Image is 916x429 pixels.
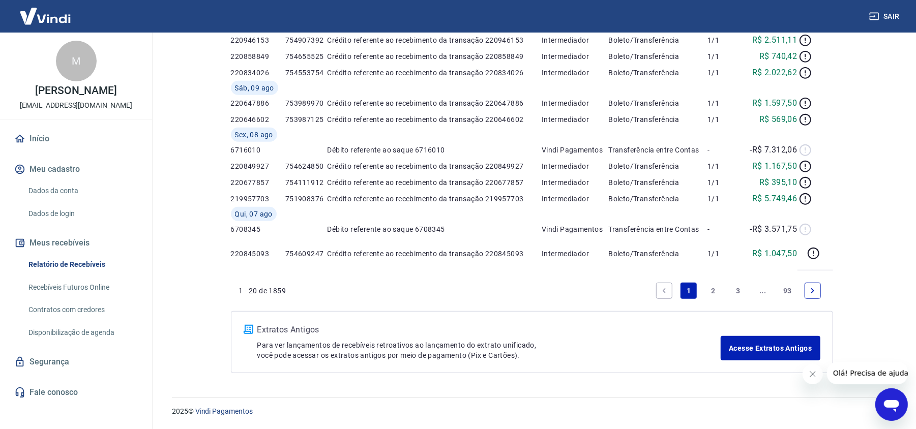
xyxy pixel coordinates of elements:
[609,98,708,108] p: Boleto/Transferência
[328,98,542,108] p: Crédito referente ao recebimento da transação 220647886
[328,68,542,78] p: Crédito referente ao recebimento da transação 220834026
[803,364,823,384] iframe: Fechar mensagem
[231,68,285,78] p: 220834026
[328,224,542,234] p: Débito referente ao saque 6708345
[285,161,328,171] p: 754624850
[752,97,797,109] p: R$ 1.597,50
[542,224,608,234] p: Vindi Pagamentos
[328,161,542,171] p: Crédito referente ao recebimento da transação 220849927
[285,194,328,204] p: 751908376
[231,98,285,108] p: 220647886
[285,68,328,78] p: 754553754
[231,161,285,171] p: 220849927
[24,299,140,320] a: Contratos com credores
[707,145,741,155] p: -
[707,114,741,125] p: 1/1
[328,114,542,125] p: Crédito referente ao recebimento da transação 220646602
[235,130,273,140] span: Sex, 08 ago
[707,224,741,234] p: -
[609,249,708,259] p: Boleto/Transferência
[244,325,253,334] img: ícone
[12,351,140,373] a: Segurança
[707,194,741,204] p: 1/1
[750,223,797,235] p: -R$ 3.571,75
[542,177,608,188] p: Intermediador
[707,68,741,78] p: 1/1
[257,340,721,360] p: Para ver lançamentos de recebíveis retroativos ao lançamento do extrato unificado, você pode aces...
[542,249,608,259] p: Intermediador
[231,51,285,62] p: 220858849
[609,145,708,155] p: Transferência entre Contas
[12,381,140,404] a: Fale conosco
[328,145,542,155] p: Débito referente ao saque 6716010
[24,180,140,201] a: Dados da conta
[752,193,797,205] p: R$ 5.749,46
[12,1,78,32] img: Vindi
[609,194,708,204] p: Boleto/Transferência
[609,114,708,125] p: Boleto/Transferência
[752,34,797,46] p: R$ 2.511,11
[12,158,140,180] button: Meu cadastro
[35,85,116,96] p: [PERSON_NAME]
[707,161,741,171] p: 1/1
[707,98,741,108] p: 1/1
[609,51,708,62] p: Boleto/Transferência
[752,248,797,260] p: R$ 1.047,50
[20,100,132,111] p: [EMAIL_ADDRESS][DOMAIN_NAME]
[12,232,140,254] button: Meus recebíveis
[231,35,285,45] p: 220946153
[231,145,285,155] p: 6716010
[609,35,708,45] p: Boleto/Transferência
[867,7,904,26] button: Sair
[235,83,274,93] span: Sáb, 09 ago
[609,177,708,188] p: Boleto/Transferência
[24,254,140,275] a: Relatório de Recebíveis
[24,277,140,298] a: Recebíveis Futuros Online
[285,249,328,259] p: 754609247
[285,98,328,108] p: 753989970
[231,194,285,204] p: 219957703
[56,41,97,81] div: M
[239,286,286,296] p: 1 - 20 de 1859
[24,322,140,343] a: Disponibilização de agenda
[656,283,672,299] a: Previous page
[759,113,797,126] p: R$ 569,06
[705,283,722,299] a: Page 2
[542,161,608,171] p: Intermediador
[195,407,253,415] a: Vindi Pagamentos
[805,283,821,299] a: Next page
[707,249,741,259] p: 1/1
[827,362,908,384] iframe: Mensagem da empresa
[542,51,608,62] p: Intermediador
[257,324,721,336] p: Extratos Antigos
[285,51,328,62] p: 754655525
[755,283,771,299] a: Jump forward
[231,249,285,259] p: 220845093
[721,336,820,360] a: Acesse Extratos Antigos
[328,194,542,204] p: Crédito referente ao recebimento da transação 219957703
[730,283,746,299] a: Page 3
[759,176,797,189] p: R$ 395,10
[609,161,708,171] p: Boleto/Transferência
[285,177,328,188] p: 754111912
[542,35,608,45] p: Intermediador
[235,209,273,219] span: Qui, 07 ago
[752,67,797,79] p: R$ 2.022,62
[707,35,741,45] p: 1/1
[779,283,796,299] a: Page 93
[542,194,608,204] p: Intermediador
[231,177,285,188] p: 220677857
[542,68,608,78] p: Intermediador
[231,114,285,125] p: 220646602
[24,203,140,224] a: Dados de login
[542,145,608,155] p: Vindi Pagamentos
[750,144,797,156] p: -R$ 7.312,06
[609,68,708,78] p: Boleto/Transferência
[172,406,892,417] p: 2025 ©
[707,51,741,62] p: 1/1
[759,50,797,63] p: R$ 740,42
[752,160,797,172] p: R$ 1.167,50
[12,128,140,150] a: Início
[285,114,328,125] p: 753987125
[609,224,708,234] p: Transferência entre Contas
